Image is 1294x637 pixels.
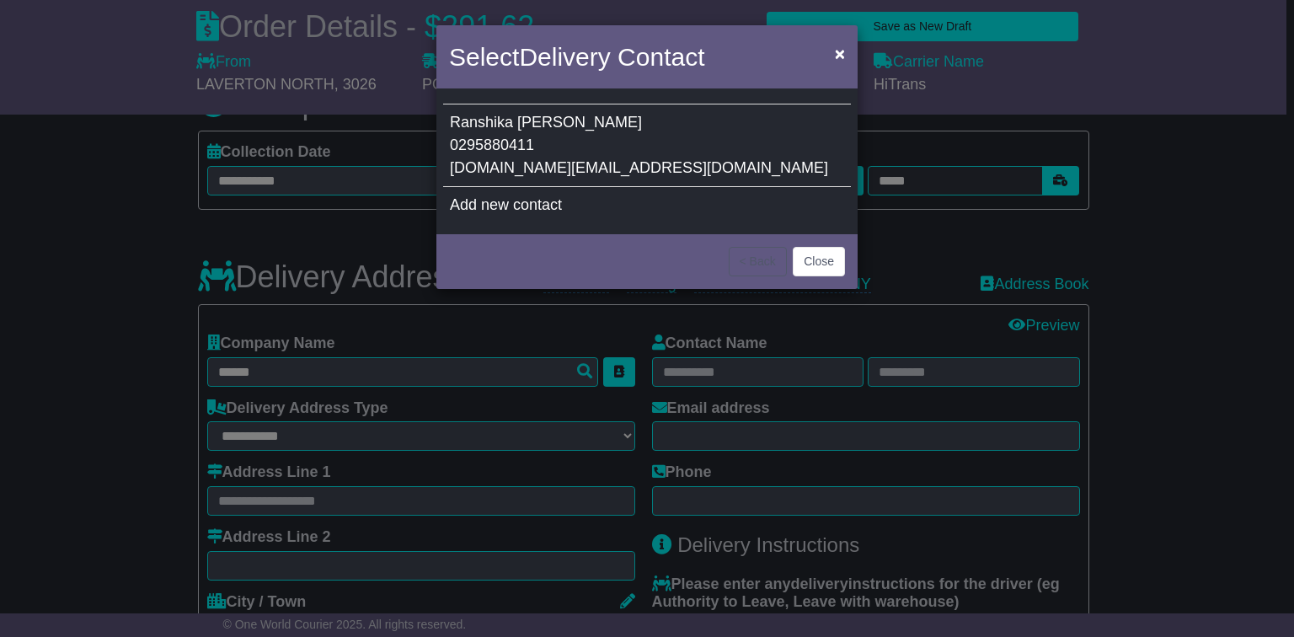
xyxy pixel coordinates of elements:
[450,196,562,213] span: Add new contact
[517,114,642,131] span: [PERSON_NAME]
[618,43,704,71] span: Contact
[826,36,853,71] button: Close
[450,114,513,131] span: Ranshika
[449,38,704,76] h4: Select
[450,136,534,153] span: 0295880411
[835,44,845,63] span: ×
[450,159,828,176] span: [DOMAIN_NAME][EMAIL_ADDRESS][DOMAIN_NAME]
[793,247,845,276] button: Close
[519,43,610,71] span: Delivery
[729,247,787,276] button: < Back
